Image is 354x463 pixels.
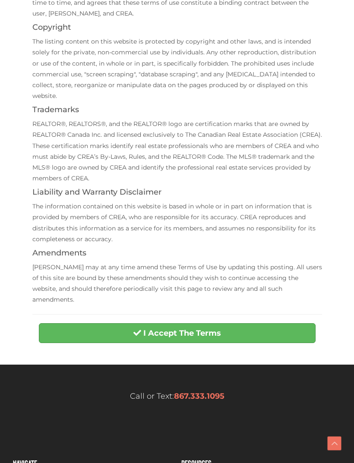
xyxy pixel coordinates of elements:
a: 867.333.1095 [174,391,224,401]
button: I Accept The Terms [39,323,316,343]
p: REALTOR®, REALTORS®, and the REALTOR® logo are certification marks that are owned by REALTOR® Can... [32,119,322,184]
h4: Copyright [32,23,322,32]
p: The listing content on this website is protected by copyright and other laws, and is intended sol... [32,36,322,101]
p: [PERSON_NAME] may at any time amend these Terms of Use by updating this posting. All users of thi... [32,262,322,306]
p: The information contained on this website is based in whole or in part on information that is pro... [32,201,322,245]
h4: Amendments [32,249,322,258]
strong: I Accept The Terms [143,328,221,338]
p: Call or Text: [13,391,341,402]
h4: Liability and Warranty Disclaimer [32,188,322,197]
h4: Trademarks [32,106,322,114]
